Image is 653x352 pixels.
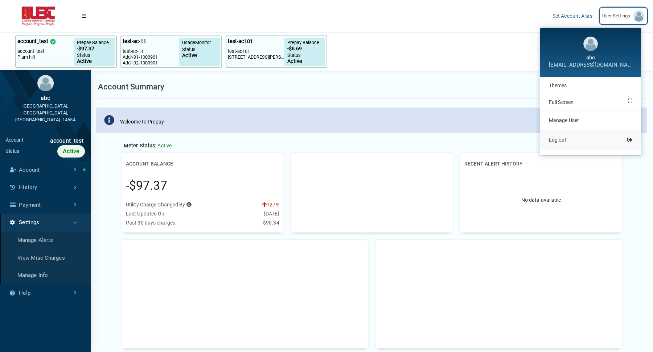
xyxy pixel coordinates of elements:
a: Themes [540,77,641,94]
button: test-ac-11 test-ac-11 Addr-01-1000901 Addr-02-1000901 UsageMonitor Status Active [120,35,222,68]
p: Prepay Balance [287,39,322,46]
div: Account [6,137,23,145]
p: UsageMonitor [182,39,217,46]
button: Menu [77,9,91,22]
p: Active [287,59,322,64]
img: Logo [6,7,71,26]
a: test-ac-11 test-ac-11 Addr-01-1000901 Addr-02-1000901 UsageMonitor Status Active [120,33,222,71]
p: Addr-02-1000901 [123,60,179,66]
p: test-ac-11 [123,49,179,54]
div: [DATE] [264,210,279,218]
div: Active [57,145,85,158]
span: Meter Status: [124,143,156,149]
p: test-ac101 [228,49,284,54]
p: Status [77,52,112,59]
div: abc [6,94,85,102]
div: Past 30 days charges [126,219,175,227]
a: Log out [540,130,641,150]
span: User Settings [602,12,633,20]
p: Active [182,53,217,59]
div: Welcome to Prepay [120,118,164,126]
div: -$97.37 [126,177,167,195]
p: Prepay Balance [77,39,112,46]
span: Manage User [549,117,579,123]
h2: Account Balance [126,157,173,171]
h1: Account Summary [98,81,165,93]
h2: Recent Alert History [464,157,523,171]
a: Manage User [540,111,641,130]
span: [EMAIL_ADDRESS][DOMAIN_NAME] [549,61,632,68]
div: [GEOGRAPHIC_DATA], [GEOGRAPHIC_DATA], [GEOGRAPHIC_DATA]- 14554 [6,102,85,123]
p: Addr-01-1000901 [123,54,179,60]
div: account_test [23,137,85,145]
div: Last Updated On [126,210,165,218]
span: Log out [549,137,567,143]
p: Active [77,59,112,64]
div: Status [6,148,20,155]
a: account_test selected account_test Plam hill Prepay Balance -$97.37 Status Active [15,33,117,71]
p: Plam hill [17,54,74,60]
span: 127% [262,202,279,208]
p: test-ac-11 [123,38,146,46]
a: test-ac101 test-ac101 [STREET_ADDRESS][PERSON_NAME] Prepay Balance -$6.69 Status Active [226,33,327,71]
button: account_test selected account_test Plam hill Prepay Balance -$97.37 Status Active [15,35,117,68]
a: Set Account Alias [553,13,592,19]
p: [STREET_ADDRESS][PERSON_NAME] [228,54,284,60]
p: Status [182,46,217,53]
img: selected [50,38,56,45]
span: Active [157,143,172,148]
p: test-ac101 [228,38,253,46]
span: Themes [549,83,567,88]
div: abc [549,54,632,61]
div: Utility Charge Changed By [126,201,192,209]
div: No data available [464,173,618,227]
p: Status [287,52,322,59]
button: test-ac101 test-ac101 [STREET_ADDRESS][PERSON_NAME] Prepay Balance -$6.69 Status Active [226,35,327,68]
p: account_test [17,49,74,54]
div: $90.34 [263,219,279,227]
p: -$97.37 [77,46,112,52]
span: Full Screen [549,99,574,105]
a: User Settings [600,8,647,24]
a: Full Screen [540,94,641,110]
p: account_test [17,38,48,46]
p: -$6.69 [287,46,322,52]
